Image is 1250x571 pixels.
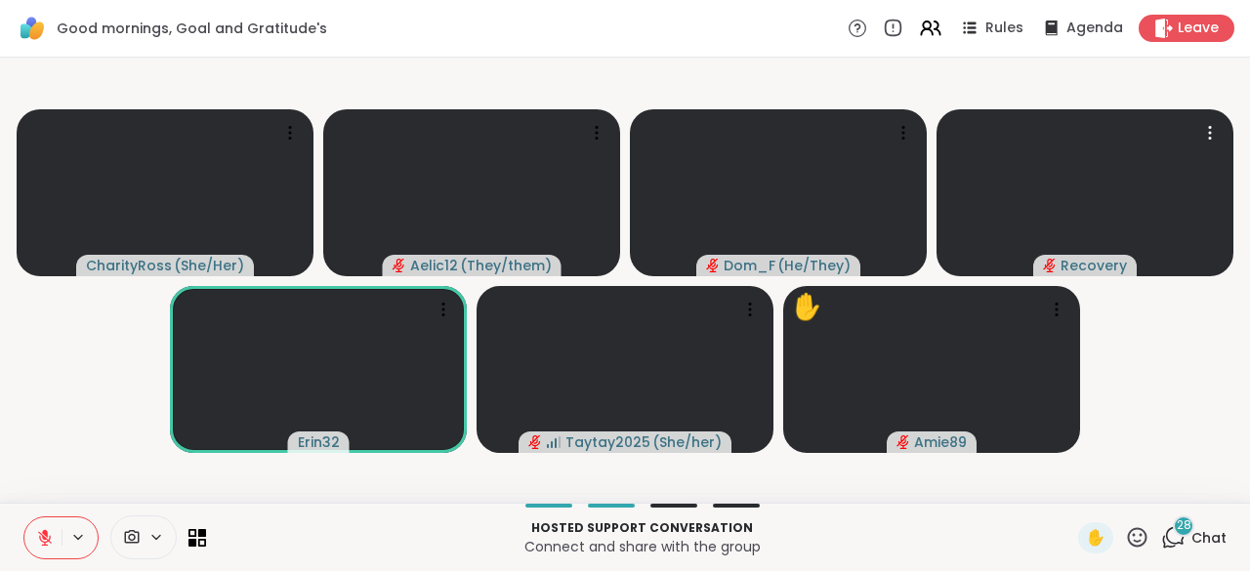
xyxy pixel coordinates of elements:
span: audio-muted [706,259,720,272]
span: ( He/They ) [777,256,851,275]
span: Agenda [1066,19,1123,38]
img: ShareWell Logomark [16,12,49,45]
span: CharityRoss [86,256,172,275]
span: Erin32 [298,432,340,452]
span: ( They/them ) [460,256,552,275]
span: audio-muted [393,259,406,272]
span: ( She/Her ) [174,256,244,275]
span: Amie89 [914,432,967,452]
span: Recovery [1061,256,1127,275]
span: audio-muted [528,435,542,449]
span: Dom_F [724,256,775,275]
span: Taytay2025 [565,432,650,452]
span: audio-muted [1043,259,1057,272]
span: audio-muted [896,435,910,449]
span: Rules [985,19,1023,38]
span: 28 [1177,517,1191,534]
span: ( She/her ) [652,432,722,452]
span: Aelic12 [410,256,458,275]
p: Connect and share with the group [218,537,1066,556]
span: ✋ [1086,526,1105,550]
span: Leave [1178,19,1219,38]
p: Hosted support conversation [218,519,1066,537]
div: ✋ [791,288,822,326]
span: Good mornings, Goal and Gratitude's [57,19,327,38]
span: Chat [1191,528,1227,548]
